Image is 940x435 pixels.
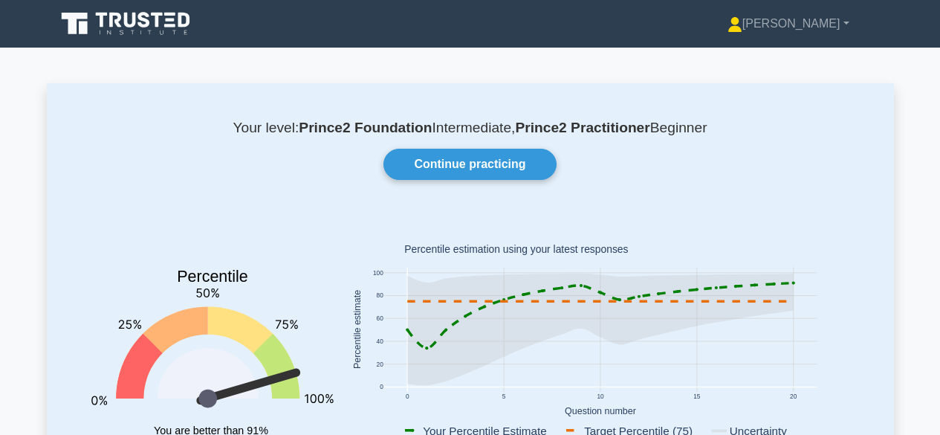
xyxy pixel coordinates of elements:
[597,393,604,400] text: 10
[692,9,885,39] a: [PERSON_NAME]
[372,269,383,277] text: 100
[82,119,858,137] p: Your level: Intermediate, Beginner
[299,120,432,135] b: Prince2 Foundation
[376,361,383,368] text: 20
[177,268,248,286] text: Percentile
[790,393,797,400] text: 20
[693,393,701,400] text: 15
[376,292,383,300] text: 80
[502,393,505,400] text: 5
[565,406,636,416] text: Question number
[405,393,409,400] text: 0
[383,149,556,180] a: Continue practicing
[352,290,363,369] text: Percentile estimate
[380,384,383,391] text: 0
[404,244,628,256] text: Percentile estimation using your latest responses
[376,338,383,345] text: 40
[515,120,649,135] b: Prince2 Practitioner
[376,315,383,323] text: 60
